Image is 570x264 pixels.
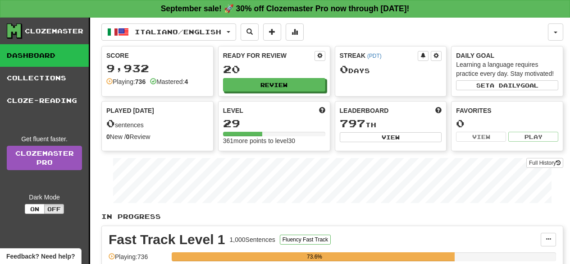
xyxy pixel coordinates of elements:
span: Played [DATE] [106,106,154,115]
div: Streak [340,51,418,60]
div: Day s [340,64,442,75]
span: Leaderboard [340,106,389,115]
button: On [25,204,45,214]
strong: 0 [126,133,130,140]
span: 0 [106,117,115,130]
div: 0 [456,118,558,129]
strong: September sale! 🚀 30% off Clozemaster Pro now through [DATE]! [161,4,410,13]
div: 29 [223,118,325,129]
button: Search sentences [241,23,259,41]
div: sentences [106,118,209,130]
div: 9,932 [106,63,209,74]
div: Fast Track Level 1 [109,233,225,246]
button: Play [508,132,558,142]
strong: 4 [184,78,188,85]
div: Get fluent faster. [7,134,82,144]
span: 0 [340,63,348,75]
div: 1,000 Sentences [230,235,275,244]
div: Playing: [106,77,146,86]
div: 73.6% [174,252,455,261]
div: Learning a language requires practice every day. Stay motivated! [456,60,558,78]
div: Dark Mode [7,193,82,202]
button: Seta dailygoal [456,80,558,90]
span: a daily [490,82,520,88]
button: Off [44,204,64,214]
div: New / Review [106,132,209,141]
span: Level [223,106,243,115]
button: View [456,132,506,142]
div: Mastered: [150,77,188,86]
div: Clozemaster [25,27,83,36]
a: (PDT) [367,53,382,59]
div: 361 more points to level 30 [223,136,325,145]
button: Italiano/English [101,23,236,41]
div: Score [106,51,209,60]
div: Ready for Review [223,51,315,60]
div: Daily Goal [456,51,558,60]
span: Score more points to level up [319,106,325,115]
button: Fluency Fast Track [280,235,331,245]
span: This week in points, UTC [435,106,442,115]
button: View [340,132,442,142]
a: ClozemasterPro [7,146,82,170]
strong: 736 [135,78,146,85]
p: In Progress [101,212,563,221]
button: Add sentence to collection [263,23,281,41]
button: Full History [526,158,563,168]
button: Review [223,78,325,92]
button: More stats [286,23,304,41]
div: th [340,118,442,130]
div: Favorites [456,106,558,115]
div: 20 [223,64,325,75]
strong: 0 [106,133,110,140]
span: Italiano / English [135,28,221,36]
span: 797 [340,117,365,130]
span: Open feedback widget [6,252,75,261]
